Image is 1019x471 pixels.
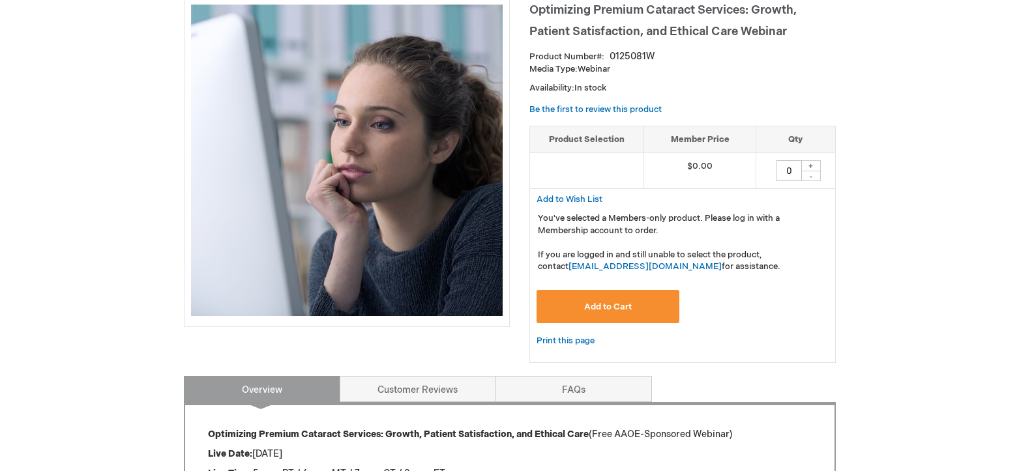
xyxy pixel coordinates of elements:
[530,126,644,153] th: Product Selection
[208,429,589,440] strong: Optimizing Premium Cataract Services: Growth, Patient Satisfaction, and Ethical Care
[644,153,756,189] td: $0.00
[644,126,756,153] th: Member Price
[574,83,606,93] span: In stock
[529,51,604,62] strong: Product Number
[538,212,827,273] p: You've selected a Members-only product. Please log in with a Membership account to order. If you ...
[184,376,340,402] a: Overview
[801,171,821,181] div: -
[537,333,595,349] a: Print this page
[529,63,836,76] p: Webinar
[801,160,821,171] div: +
[529,82,836,94] p: Availability:
[529,104,662,115] a: Be the first to review this product
[208,428,812,441] p: (Free AAOE-Sponsored Webinar)
[529,3,797,38] span: Optimizing Premium Cataract Services: Growth, Patient Satisfaction, and Ethical Care Webinar
[191,5,503,316] img: Optimizing Premium Cataract Services: Growth, Patient Satisfaction, and Ethical Care Webinar
[495,376,652,402] a: FAQs
[756,126,835,153] th: Qty
[569,261,722,272] a: [EMAIL_ADDRESS][DOMAIN_NAME]
[208,448,252,459] strong: Live Date:
[584,302,632,312] span: Add to Cart
[208,448,812,461] p: [DATE]
[340,376,496,402] a: Customer Reviews
[537,193,602,205] a: Add to Wish List
[529,64,578,74] strong: Media Type:
[537,290,680,323] button: Add to Cart
[776,160,802,181] input: Qty
[610,50,655,63] div: 0125081W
